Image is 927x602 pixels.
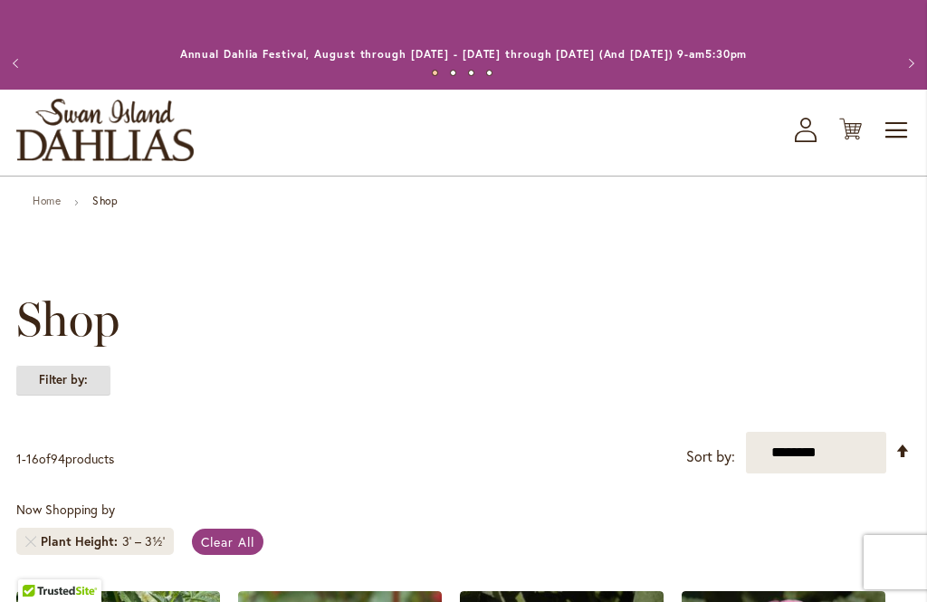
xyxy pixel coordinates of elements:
[26,450,39,467] span: 16
[92,194,118,207] strong: Shop
[25,536,36,547] a: Remove Plant Height 3' – 3½'
[16,99,194,161] a: store logo
[16,501,115,518] span: Now Shopping by
[16,444,114,473] p: - of products
[891,45,927,81] button: Next
[468,70,474,76] button: 3 of 4
[33,194,61,207] a: Home
[180,47,748,61] a: Annual Dahlia Festival, August through [DATE] - [DATE] through [DATE] (And [DATE]) 9-am5:30pm
[432,70,438,76] button: 1 of 4
[686,440,735,473] label: Sort by:
[41,532,122,550] span: Plant Height
[122,532,165,550] div: 3' – 3½'
[192,529,263,555] a: Clear All
[51,450,65,467] span: 94
[16,292,119,347] span: Shop
[486,70,492,76] button: 4 of 4
[16,365,110,396] strong: Filter by:
[450,70,456,76] button: 2 of 4
[16,450,22,467] span: 1
[14,538,64,588] iframe: Launch Accessibility Center
[201,533,254,550] span: Clear All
